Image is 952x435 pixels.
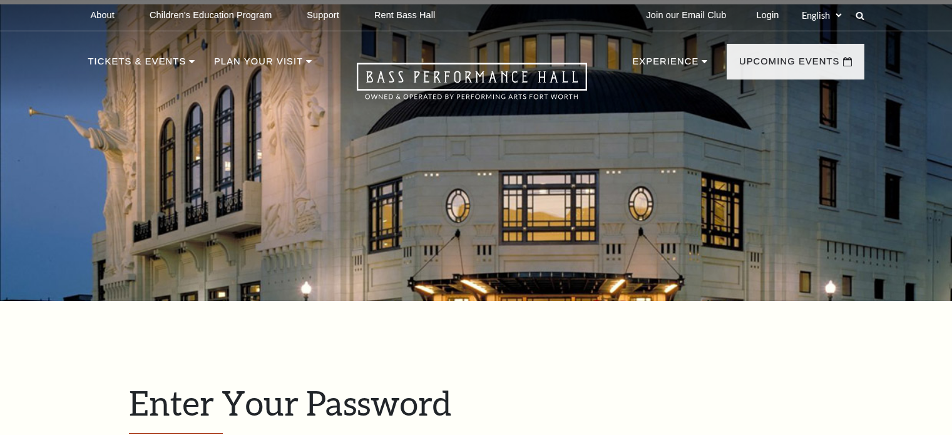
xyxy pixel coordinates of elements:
span: Enter Your Password [129,382,451,422]
select: Select: [799,9,844,21]
p: About [91,10,115,21]
p: Upcoming Events [739,54,840,76]
p: Tickets & Events [88,54,187,76]
p: Support [307,10,339,21]
p: Experience [632,54,699,76]
p: Plan Your Visit [214,54,303,76]
p: Children's Education Program [150,10,272,21]
p: Rent Bass Hall [374,10,436,21]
